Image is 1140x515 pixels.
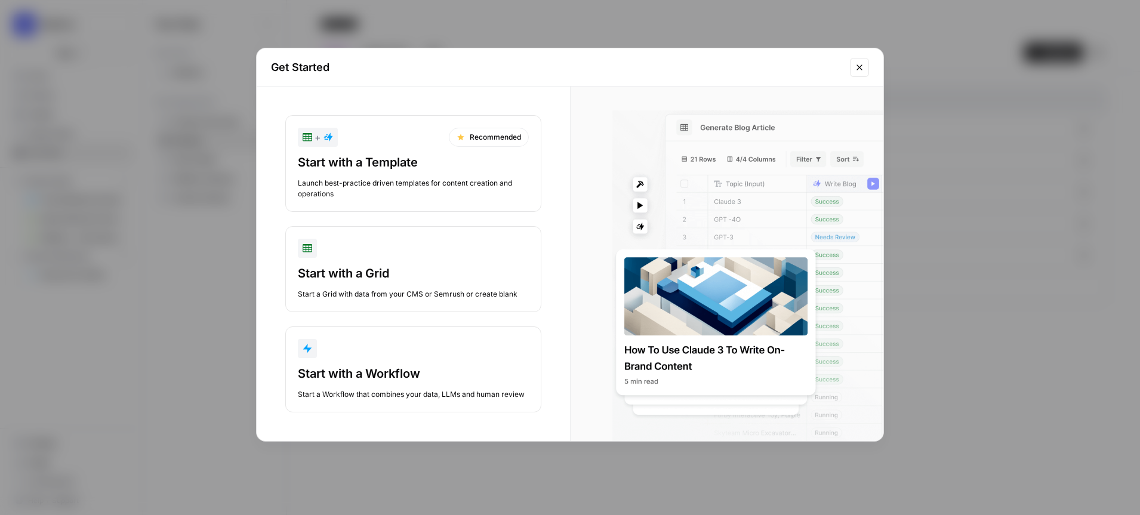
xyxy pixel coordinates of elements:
button: Start with a WorkflowStart a Workflow that combines your data, LLMs and human review [285,326,541,412]
div: Start a Workflow that combines your data, LLMs and human review [298,389,529,400]
div: Start with a Grid [298,265,529,282]
div: Start a Grid with data from your CMS or Semrush or create blank [298,289,529,300]
button: Start with a GridStart a Grid with data from your CMS or Semrush or create blank [285,226,541,312]
div: Start with a Template [298,154,529,171]
div: + [303,130,333,144]
div: Start with a Workflow [298,365,529,382]
button: Close modal [850,58,869,77]
button: +RecommendedStart with a TemplateLaunch best-practice driven templates for content creation and o... [285,115,541,212]
div: Recommended [449,128,529,147]
h2: Get Started [271,59,843,76]
div: Launch best-practice driven templates for content creation and operations [298,178,529,199]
